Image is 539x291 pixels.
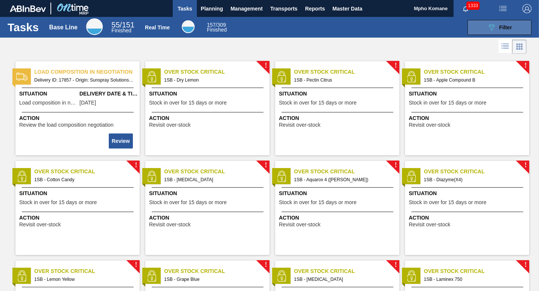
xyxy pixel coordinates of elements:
[146,171,157,182] img: status
[332,4,362,13] span: Master Data
[86,18,103,35] div: Base Line
[409,200,486,205] span: Stock in over for 15 days or more
[406,171,417,182] img: status
[394,162,397,168] span: !
[279,100,356,106] span: Stock in over for 15 days or more
[230,4,263,13] span: Management
[164,176,263,184] span: 1SB - Magnesium Oxide
[164,168,269,176] span: Over Stock Critical
[19,189,138,197] span: Situation
[409,214,527,222] span: Action
[164,275,263,283] span: 1SB - Grape Blue
[164,76,263,84] span: 1SB - Dry Lemon
[294,76,393,84] span: 1SB - Pectin Citrus
[10,5,46,12] img: TNhmsLtSVTkK8tSr43FrP2fwEKptu5GPRR3wAAAABJRU5ErkJggg==
[16,171,27,182] img: status
[294,68,399,76] span: Over Stock Critical
[498,4,507,13] img: userActions
[135,162,137,168] span: !
[49,24,78,31] div: Base Line
[79,100,96,106] span: 08/11/2025,
[149,114,268,122] span: Action
[111,27,131,33] span: Finished
[294,267,399,275] span: Over Stock Critical
[424,76,523,84] span: 1SB - Apple Compound B
[149,90,268,98] span: Situation
[16,71,27,82] img: status
[149,100,227,106] span: Stock in over for 15 days or more
[524,262,527,268] span: !
[394,262,397,268] span: !
[467,20,531,35] button: Filter
[19,90,78,98] span: Situation
[406,270,417,282] img: status
[19,222,61,227] span: Revisit over-stock
[34,68,140,76] span: Load composition in negotiation
[135,262,137,268] span: !
[207,22,216,28] span: 157
[177,4,193,13] span: Tasks
[294,275,393,283] span: 1SB - Phosphoric Acid
[524,63,527,68] span: !
[207,22,226,28] span: / 309
[34,275,134,283] span: 1SB - Lemon Yellow
[145,24,170,30] div: Real Time
[34,176,134,184] span: 1SB - Cotton Candy
[424,68,529,76] span: Over Stock Critical
[305,4,325,13] span: Reports
[279,114,397,122] span: Action
[207,23,227,32] div: Real Time
[279,122,320,128] span: Revisit over-stock
[409,114,527,122] span: Action
[149,214,268,222] span: Action
[265,63,267,68] span: !
[182,20,195,33] div: Real Time
[512,39,527,54] div: Card Vision
[276,71,287,82] img: status
[499,24,512,30] span: Filter
[149,200,227,205] span: Stock in over for 15 days or more
[276,171,287,182] img: status
[279,222,320,227] span: Revisit over-stock
[164,68,269,76] span: Over Stock Critical
[279,90,397,98] span: Situation
[409,90,527,98] span: Situation
[207,27,227,33] span: Finished
[424,168,529,176] span: Over Stock Critical
[294,168,399,176] span: Over Stock Critical
[406,71,417,82] img: status
[34,76,134,84] span: Delivery ID: 17857 - Origin: Sunspray Solutions - Destination: 1SB
[16,270,27,282] img: status
[201,4,223,13] span: Planning
[8,23,39,32] h1: Tasks
[279,214,397,222] span: Action
[409,122,450,128] span: Revisit over-stock
[265,162,267,168] span: !
[34,267,140,275] span: Over Stock Critical
[409,189,527,197] span: Situation
[522,4,531,13] img: Logout
[19,100,78,106] span: Load composition in negotiation
[79,90,138,98] span: Delivery Date & Time
[19,114,138,122] span: Action
[146,71,157,82] img: status
[524,162,527,168] span: !
[424,275,523,283] span: 1SB - Laminex 750
[454,3,478,14] button: Notifications
[111,22,134,33] div: Base Line
[270,4,297,13] span: Transports
[164,267,269,275] span: Over Stock Critical
[111,21,120,29] span: 55
[34,168,140,176] span: Over Stock Critical
[409,100,486,106] span: Stock in over for 15 days or more
[110,133,134,149] div: Complete task: 2241912
[394,63,397,68] span: !
[466,2,480,10] span: 1333
[279,200,356,205] span: Stock in over for 15 days or more
[424,267,529,275] span: Over Stock Critical
[19,214,138,222] span: Action
[146,270,157,282] img: status
[149,122,190,128] span: Revisit over-stock
[424,176,523,184] span: 1SB - Diazyme(X4)
[149,189,268,197] span: Situation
